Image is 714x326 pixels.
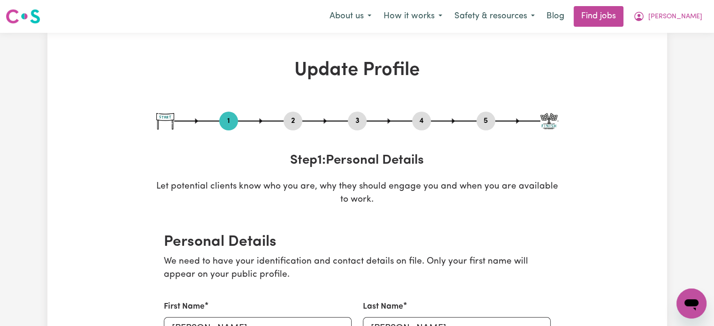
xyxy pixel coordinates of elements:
[156,153,558,169] h3: Step 1 : Personal Details
[156,180,558,207] p: Let potential clients know who you are, why they should engage you and when you are available to ...
[412,115,431,127] button: Go to step 4
[363,301,403,313] label: Last Name
[627,7,708,26] button: My Account
[164,301,205,313] label: First Name
[284,115,302,127] button: Go to step 2
[676,288,706,318] iframe: Button to launch messaging window
[348,115,367,127] button: Go to step 3
[219,115,238,127] button: Go to step 1
[648,12,702,22] span: [PERSON_NAME]
[476,115,495,127] button: Go to step 5
[323,7,377,26] button: About us
[164,255,551,282] p: We need to have your identification and contact details on file. Only your first name will appear...
[164,233,551,251] h2: Personal Details
[6,8,40,25] img: Careseekers logo
[6,6,40,27] a: Careseekers logo
[574,6,623,27] a: Find jobs
[156,59,558,82] h1: Update Profile
[377,7,448,26] button: How it works
[541,6,570,27] a: Blog
[448,7,541,26] button: Safety & resources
